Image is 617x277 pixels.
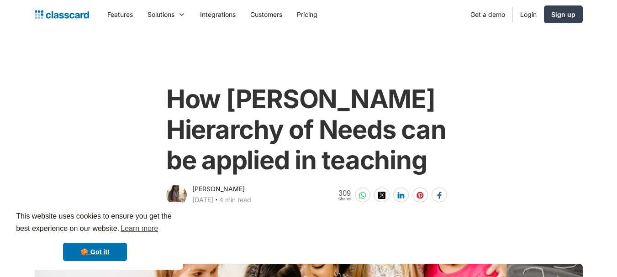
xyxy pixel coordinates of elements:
a: Customers [243,4,290,25]
a: Features [100,4,140,25]
img: facebook-white sharing button [436,192,443,199]
div: Sign up [551,10,575,19]
div: cookieconsent [7,202,183,270]
a: Get a demo [463,4,512,25]
span: Shares [338,197,351,201]
a: Pricing [290,4,325,25]
div: 4 min read [219,194,251,205]
a: learn more about cookies [119,222,159,235]
div: [PERSON_NAME] [192,183,245,194]
h1: How [PERSON_NAME] Hierarchy of Needs can be applied in teaching [166,84,451,176]
a: home [35,8,89,21]
div: [DATE] [192,194,213,205]
div: ‧ [213,194,219,207]
div: Solutions [140,4,193,25]
div: Solutions [148,10,174,19]
img: pinterest-white sharing button [417,192,424,199]
img: twitter-white sharing button [378,192,385,199]
a: Integrations [193,4,243,25]
a: Login [513,4,544,25]
a: Sign up [544,5,583,23]
span: 309 [338,189,351,197]
a: dismiss cookie message [63,243,127,261]
span: This website uses cookies to ensure you get the best experience on our website. [16,211,174,235]
img: linkedin-white sharing button [397,192,405,199]
img: whatsapp-white sharing button [359,192,366,199]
